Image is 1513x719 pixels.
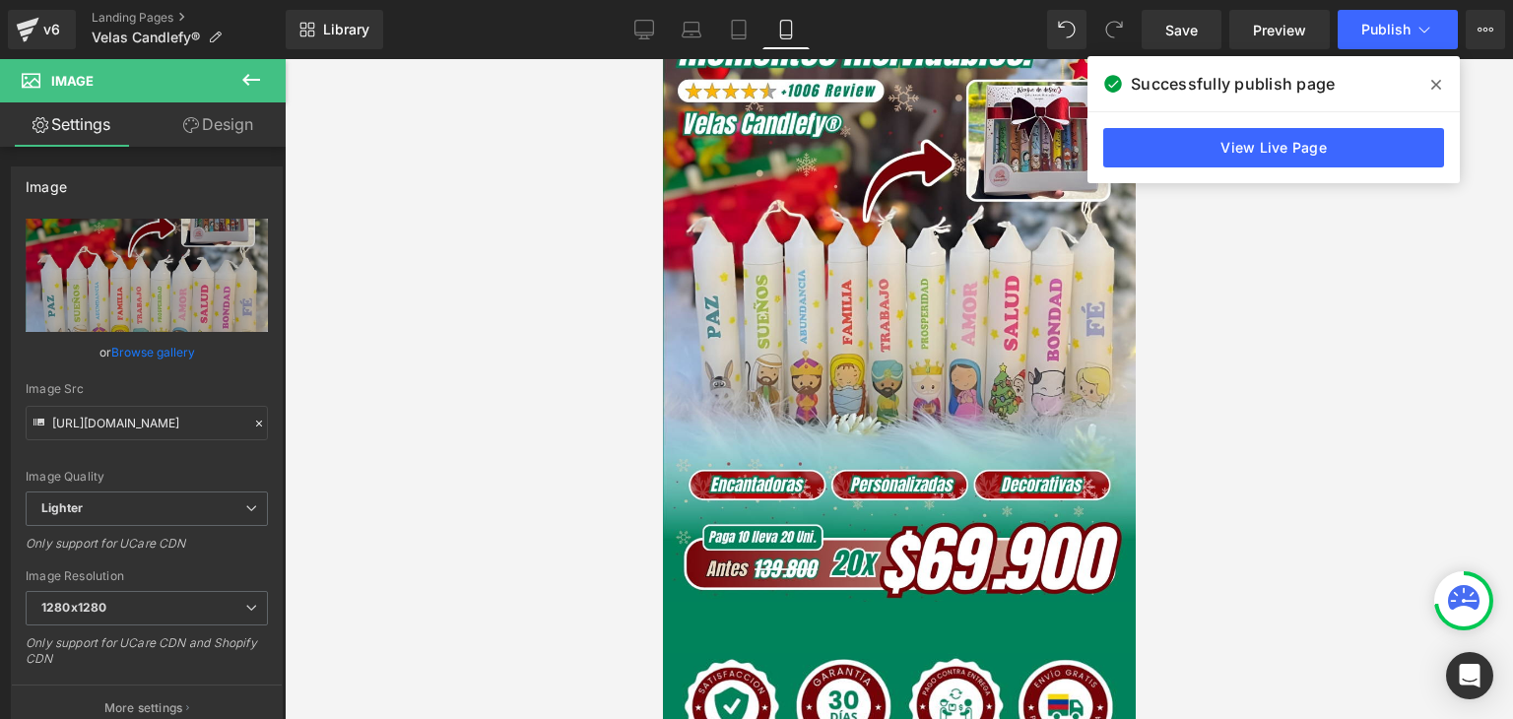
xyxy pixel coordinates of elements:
[286,10,383,49] a: New Library
[111,335,195,369] a: Browse gallery
[26,382,268,396] div: Image Src
[762,10,810,49] a: Mobile
[1047,10,1086,49] button: Undo
[26,536,268,564] div: Only support for UCare CDN
[147,102,290,147] a: Design
[1466,10,1505,49] button: More
[26,470,268,484] div: Image Quality
[668,10,715,49] a: Laptop
[26,635,268,680] div: Only support for UCare CDN and Shopify CDN
[1446,652,1493,699] div: Open Intercom Messenger
[39,17,64,42] div: v6
[715,10,762,49] a: Tablet
[1131,72,1335,96] span: Successfully publish page
[26,569,268,583] div: Image Resolution
[104,699,183,717] p: More settings
[1338,10,1458,49] button: Publish
[41,500,83,515] b: Lighter
[41,600,106,615] b: 1280x1280
[1103,128,1444,167] a: View Live Page
[1094,10,1134,49] button: Redo
[1229,10,1330,49] a: Preview
[92,10,286,26] a: Landing Pages
[92,30,200,45] span: Velas Candlefy®
[621,10,668,49] a: Desktop
[26,167,67,195] div: Image
[26,406,268,440] input: Link
[1253,20,1306,40] span: Preview
[26,342,268,362] div: or
[8,10,76,49] a: v6
[51,73,94,89] span: Image
[323,21,369,38] span: Library
[1165,20,1198,40] span: Save
[1361,22,1411,37] span: Publish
